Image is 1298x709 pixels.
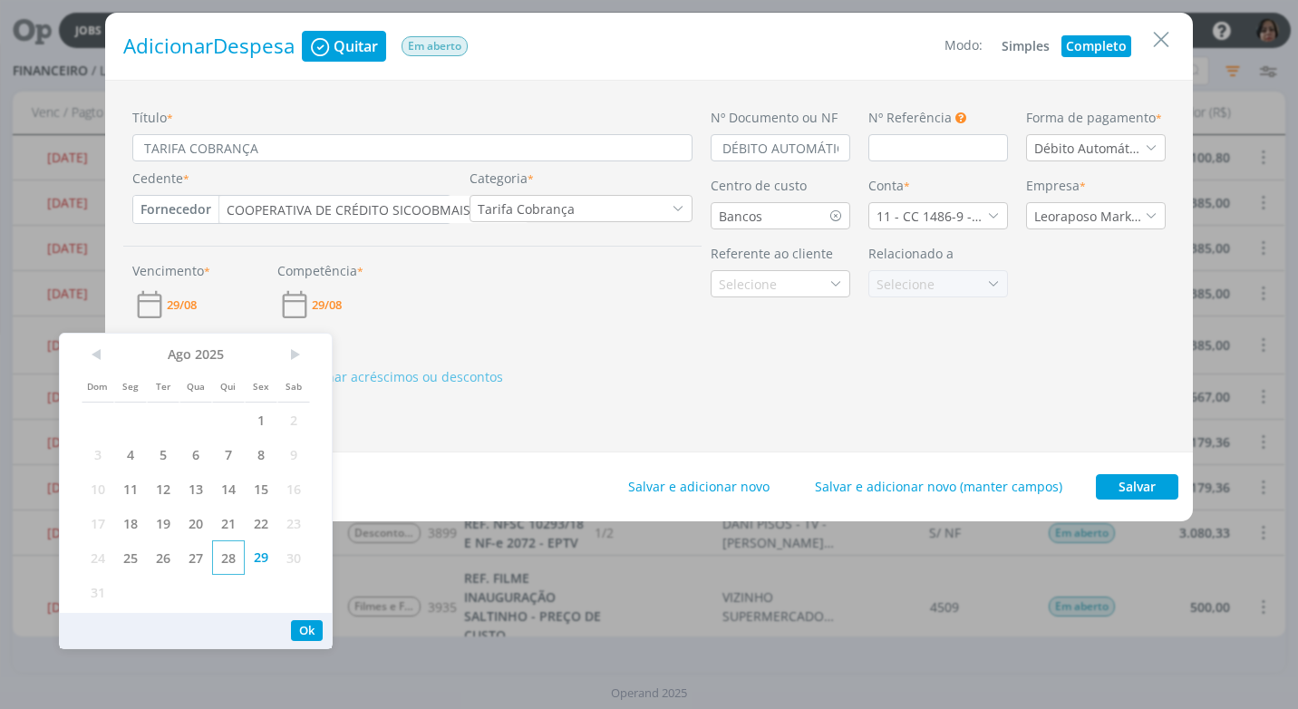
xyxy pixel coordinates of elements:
[82,506,114,540] span: 17
[147,437,179,471] span: 5
[868,176,910,195] label: Conta
[401,35,469,57] button: Em aberto
[245,471,277,506] span: 15
[1027,139,1145,158] div: Débito Automático
[132,169,189,188] label: Cedente
[1061,35,1131,57] button: Completo
[1026,176,1086,195] label: Empresa
[711,108,838,127] label: Nº Documento ou NF
[277,261,363,280] label: Competência
[213,32,295,60] span: Despesa
[470,169,534,188] label: Categoria
[277,368,310,403] span: Sab
[1034,139,1145,158] div: Débito Automático
[1027,207,1145,226] div: Leoraposo Marketing Ltda.
[277,471,310,506] span: 16
[277,437,310,471] span: 9
[711,176,807,195] label: Centro de custo
[227,200,509,219] div: COOPERATIVA DE CRÉDITO SICOOBMAIS LTDA
[147,540,179,575] span: 26
[245,437,277,471] span: 8
[291,620,323,641] button: Ok
[877,207,987,226] div: 11 - CC 1486-9 - [GEOGRAPHIC_DATA]
[212,540,245,575] span: 28
[114,437,147,471] span: 4
[616,474,781,500] button: Salvar e adicionar novo
[212,437,245,471] span: 7
[312,299,342,311] span: 29/08
[105,13,1193,521] div: dialog
[114,540,147,575] span: 25
[179,368,212,403] span: Qua
[719,275,780,294] div: Selecione
[114,471,147,506] span: 11
[212,471,245,506] span: 14
[114,506,147,540] span: 18
[147,471,179,506] span: 12
[470,199,578,219] div: Tarifa Cobrança
[132,261,210,280] label: Vencimento
[132,108,173,127] label: Título
[179,540,212,575] span: 27
[179,471,212,506] span: 13
[245,403,277,437] span: 1
[82,341,114,368] span: <
[245,540,277,575] span: 29
[219,200,509,219] div: COOPERATIVA DE CRÉDITO SICOOBMAIS LTDA
[82,540,114,575] span: 24
[114,341,277,368] span: Ago 2025
[803,474,1074,500] button: Salvar e adicionar novo (manter campos)
[82,575,114,609] span: 31
[1096,474,1178,500] button: Salvar
[944,35,983,57] div: Modo:
[997,35,1054,57] button: Simples
[712,275,780,294] div: Selecione
[277,506,310,540] span: 23
[868,244,954,263] label: Relacionado a
[82,471,114,506] span: 10
[1026,108,1162,127] label: Forma de pagamento
[147,368,179,403] span: Ter
[1148,24,1175,53] button: Close
[719,207,766,226] div: Bancos
[82,368,114,403] span: Dom
[334,39,378,53] span: Quitar
[245,506,277,540] span: 22
[277,540,310,575] span: 30
[478,199,578,219] div: Tarifa Cobrança
[277,341,310,368] span: >
[869,275,938,294] div: Selecione
[167,299,197,311] span: 29/08
[877,275,938,294] div: Selecione
[277,403,310,437] span: 2
[133,196,218,223] button: Fornecedor
[212,506,245,540] span: 21
[179,437,212,471] span: 6
[245,368,277,403] span: Sex
[868,108,952,127] label: Nº Referência
[179,506,212,540] span: 20
[402,36,468,56] span: Em aberto
[114,368,147,403] span: Seg
[869,207,987,226] div: 11 - CC 1486-9 - SICOOB
[147,506,179,540] span: 19
[123,34,295,59] h1: Adicionar
[711,244,833,263] label: Referente ao cliente
[712,207,766,226] div: Bancos
[302,31,386,62] button: Quitar
[82,437,114,471] span: 3
[212,368,245,403] span: Qui
[1034,207,1145,226] div: Leoraposo Marketing Ltda.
